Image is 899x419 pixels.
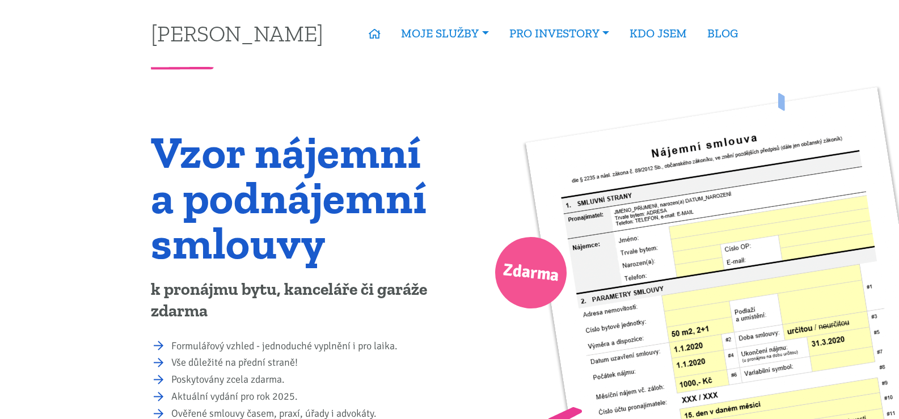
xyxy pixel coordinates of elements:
[151,22,323,44] a: [PERSON_NAME]
[171,372,442,388] li: Poskytovány zcela zdarma.
[619,20,697,46] a: KDO JSEM
[499,20,619,46] a: PRO INVESTORY
[171,338,442,354] li: Formulářový vzhled - jednoduché vyplnění i pro laika.
[697,20,748,46] a: BLOG
[171,355,442,371] li: Vše důležité na přední straně!
[501,255,560,291] span: Zdarma
[151,129,442,265] h1: Vzor nájemní a podnájemní smlouvy
[171,389,442,405] li: Aktuální vydání pro rok 2025.
[151,279,442,322] p: k pronájmu bytu, kanceláře či garáže zdarma
[391,20,499,46] a: MOJE SLUŽBY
